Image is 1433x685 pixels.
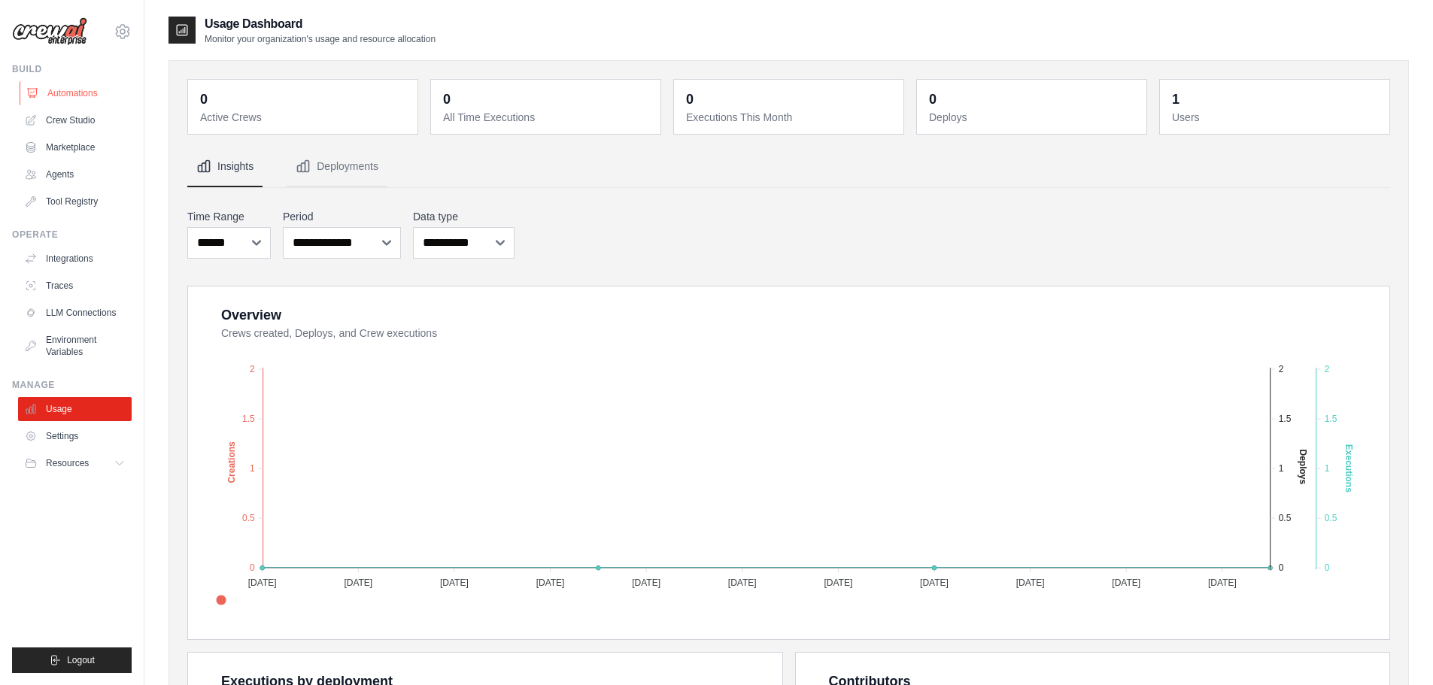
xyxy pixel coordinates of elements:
button: Logout [12,647,132,673]
tspan: 1.5 [1279,414,1292,424]
div: 0 [929,89,937,110]
text: Executions [1343,444,1354,493]
tspan: 0 [250,562,255,573]
nav: Tabs [187,147,1390,187]
div: 0 [686,89,694,110]
a: Environment Variables [18,328,132,364]
tspan: 0.5 [1279,513,1292,523]
tspan: 2 [1279,364,1284,374]
h2: Usage Dashboard [205,15,436,33]
a: Integrations [18,247,132,271]
dt: All Time Executions [443,110,651,125]
label: Data type [413,209,515,224]
tspan: 0 [1279,562,1284,573]
tspan: 1 [1279,463,1284,474]
tspan: [DATE] [344,577,372,588]
label: Time Range [187,209,271,224]
tspan: [DATE] [248,577,277,588]
tspan: 1.5 [242,414,255,424]
dt: Users [1172,110,1380,125]
tspan: 1 [1325,463,1330,474]
a: Usage [18,397,132,421]
dt: Crews created, Deploys, and Crew executions [221,326,1371,341]
tspan: [DATE] [824,577,852,588]
tspan: [DATE] [728,577,757,588]
tspan: 1 [250,463,255,474]
tspan: [DATE] [920,577,949,588]
tspan: [DATE] [440,577,469,588]
tspan: [DATE] [1112,577,1140,588]
div: Operate [12,229,132,241]
a: Crew Studio [18,108,132,132]
div: Manage [12,379,132,391]
button: Resources [18,451,132,475]
div: Overview [221,305,281,326]
span: Resources [46,457,89,469]
img: Logo [12,17,87,46]
a: LLM Connections [18,301,132,325]
a: Traces [18,274,132,298]
tspan: [DATE] [1208,577,1237,588]
tspan: 0.5 [242,513,255,523]
tspan: 0.5 [1325,513,1337,523]
tspan: [DATE] [1016,577,1045,588]
label: Period [283,209,401,224]
a: Tool Registry [18,189,132,214]
tspan: 1.5 [1325,414,1337,424]
text: Deploys [1298,449,1308,484]
dt: Active Crews [200,110,408,125]
button: Insights [187,147,263,187]
tspan: 2 [250,364,255,374]
a: Settings [18,424,132,448]
tspan: 0 [1325,562,1330,573]
p: Monitor your organization's usage and resource allocation [205,33,436,45]
tspan: 2 [1325,364,1330,374]
dt: Deploys [929,110,1137,125]
button: Deployments [287,147,387,187]
div: 0 [200,89,208,110]
a: Marketplace [18,135,132,159]
span: Logout [67,654,95,666]
dt: Executions This Month [686,110,894,125]
tspan: [DATE] [632,577,660,588]
div: Build [12,63,132,75]
tspan: [DATE] [536,577,565,588]
div: 1 [1172,89,1179,110]
div: 0 [443,89,451,110]
text: Creations [226,441,237,483]
a: Automations [20,81,133,105]
a: Agents [18,162,132,186]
